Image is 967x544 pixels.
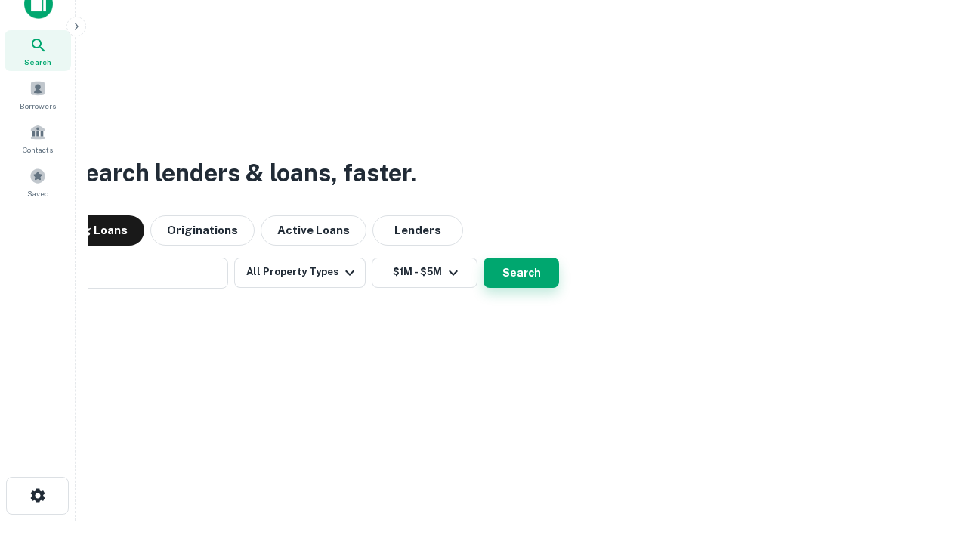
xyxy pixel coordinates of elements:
[234,258,366,288] button: All Property Types
[5,162,71,202] a: Saved
[150,215,255,246] button: Originations
[27,187,49,199] span: Saved
[261,215,366,246] button: Active Loans
[372,215,463,246] button: Lenders
[483,258,559,288] button: Search
[372,258,477,288] button: $1M - $5M
[5,118,71,159] a: Contacts
[5,30,71,71] a: Search
[69,155,416,191] h3: Search lenders & loans, faster.
[20,100,56,112] span: Borrowers
[891,423,967,496] iframe: Chat Widget
[24,56,51,68] span: Search
[23,144,53,156] span: Contacts
[5,74,71,115] a: Borrowers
